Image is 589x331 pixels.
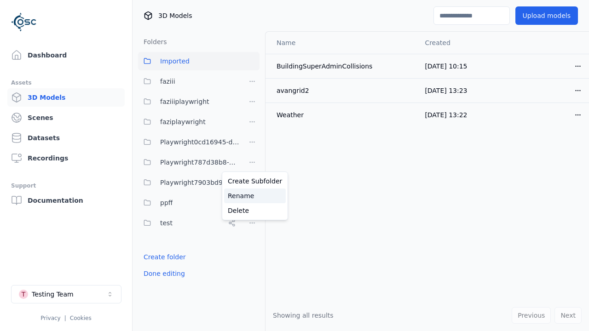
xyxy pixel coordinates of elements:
[224,188,286,203] a: Rename
[224,174,286,188] a: Create Subfolder
[224,203,286,218] a: Delete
